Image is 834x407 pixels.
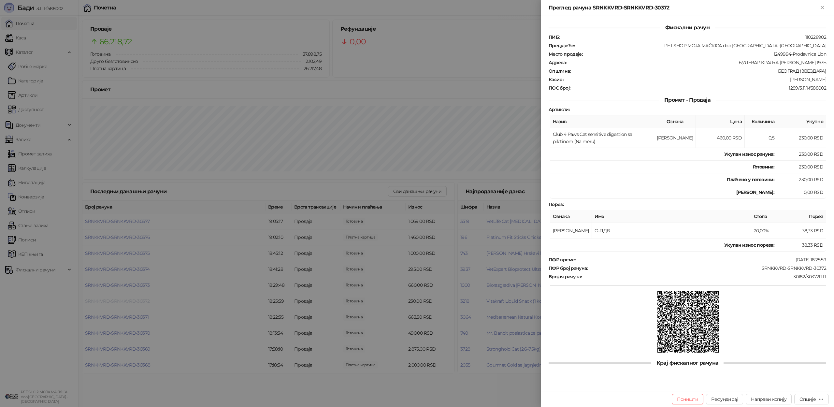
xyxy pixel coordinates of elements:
div: 1289/3.11.1-f588002 [571,85,827,91]
div: Преглед рачуна SRNKKVRD-SRNKKVRD-30372 [549,4,818,12]
img: QR код [657,291,719,353]
strong: ПФР време : [549,257,576,263]
span: Направи копију [751,396,786,402]
div: SRNKKVRD-SRNKKVRD-30372 [588,265,827,271]
strong: Адреса : [549,60,567,65]
td: [PERSON_NAME] [654,128,696,148]
th: Назив [550,115,654,128]
strong: Плаћено у готовини: [727,177,774,182]
strong: Готовина : [753,164,774,170]
td: 230,00 RSD [777,148,826,161]
td: 0,00 RSD [777,186,826,199]
td: 38,33 RSD [777,239,826,252]
td: Club 4 Paws Cat sensitive digestion sa piletinom (Na meru) [550,128,654,148]
td: 230,00 RSD [777,161,826,173]
th: Укупно [777,115,826,128]
th: Ознака [654,115,696,128]
strong: Укупан износ рачуна : [724,151,774,157]
strong: Порез : [549,201,564,207]
td: 38,33 RSD [777,223,826,239]
td: 20,00% [751,223,777,239]
th: Стопа [751,210,777,223]
strong: ПФР број рачуна : [549,265,588,271]
strong: Артикли : [549,107,569,112]
strong: Предузеће : [549,43,575,49]
strong: [PERSON_NAME]: [736,189,774,195]
div: БУЛЕВАР КРАЉА [PERSON_NAME] 197Б [567,60,827,65]
th: Количина [745,115,777,128]
strong: Општина : [549,68,571,74]
button: Опције [794,394,829,404]
div: Опције [799,396,816,402]
strong: ПОС број : [549,85,570,91]
div: [PERSON_NAME] [564,77,827,82]
div: [DATE] 18:25:59 [576,257,827,263]
button: Направи копију [746,394,792,404]
div: 1249994-Prodavnica Lion [583,51,827,57]
strong: Касир : [549,77,563,82]
strong: Укупан износ пореза: [724,242,774,248]
span: Фискални рачун [660,24,715,31]
td: 230,00 RSD [777,128,826,148]
strong: Бројач рачуна : [549,274,582,280]
button: Рефундирај [706,394,743,404]
th: Цена [696,115,745,128]
span: Промет - Продаја [659,97,716,103]
td: О-ПДВ [592,223,751,239]
td: 460,00 RSD [696,128,745,148]
th: Ознака [550,210,592,223]
div: 30182/30372ПП [582,274,827,280]
strong: ПИБ : [549,34,559,40]
button: Close [818,4,826,12]
span: Крај фискалног рачуна [651,360,724,366]
th: Порез [777,210,826,223]
th: Име [592,210,751,223]
div: БЕОГРАД (ЗВЕЗДАРА) [571,68,827,74]
td: 0,5 [745,128,777,148]
div: 110228902 [560,34,827,40]
button: Поништи [672,394,704,404]
strong: Место продаје : [549,51,582,57]
td: [PERSON_NAME] [550,223,592,239]
td: 230,00 RSD [777,173,826,186]
div: PET SHOP MOJA MAČKICA doo [GEOGRAPHIC_DATA]-[GEOGRAPHIC_DATA] [576,43,827,49]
